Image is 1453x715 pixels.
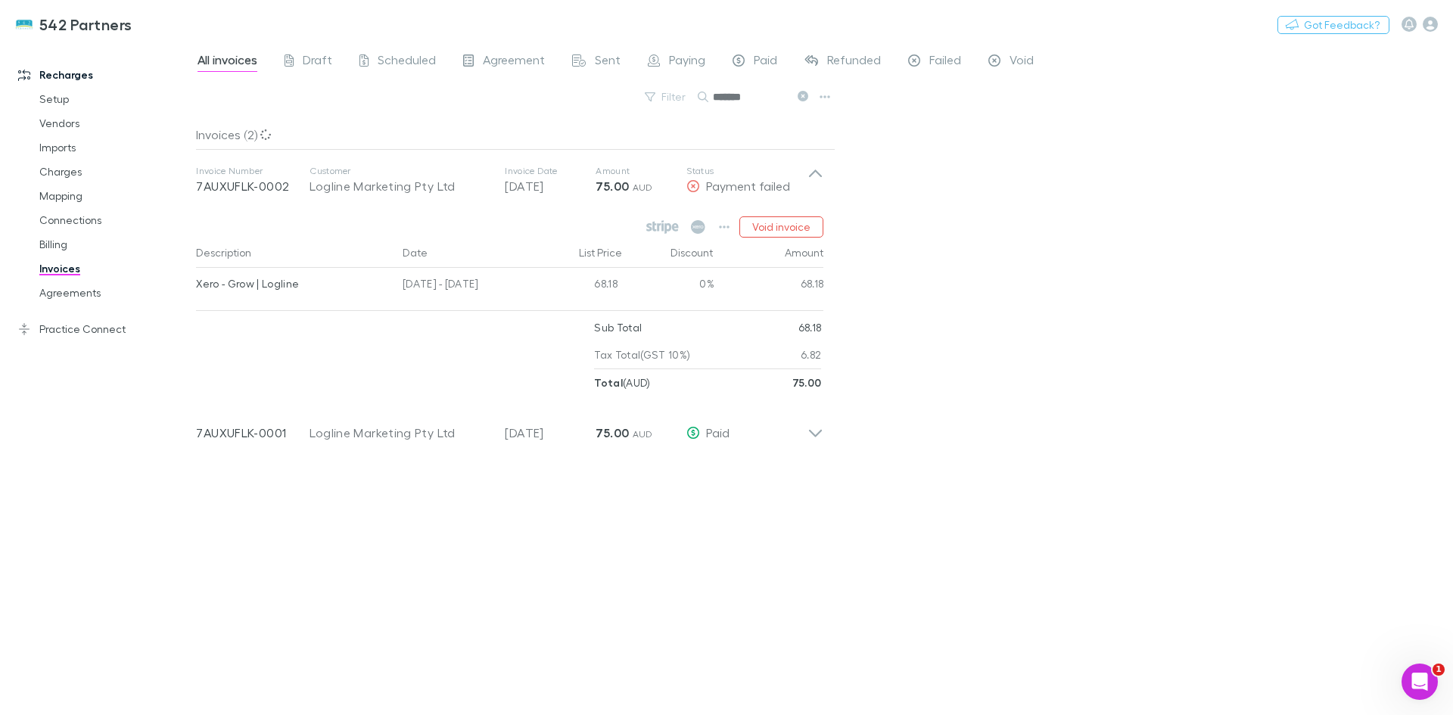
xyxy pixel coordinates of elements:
span: Failed [929,52,961,72]
div: 0% [624,268,714,304]
strong: 75.00 [596,425,629,440]
p: 7AUXUFLK-0002 [196,177,310,195]
p: Status [686,165,807,177]
a: Vendors [24,111,204,135]
p: Invoice Date [505,165,596,177]
p: 7AUXUFLK-0001 [196,424,310,442]
div: Xero - Grow | Logline [196,268,390,300]
button: Void invoice [739,216,823,238]
span: Paying [669,52,705,72]
span: Refunded [827,52,881,72]
strong: 75.00 [792,376,822,389]
div: 68.18 [714,268,824,304]
p: Tax Total (GST 10%) [594,341,690,368]
a: Agreements [24,281,204,305]
div: Logline Marketing Pty Ltd [310,424,490,442]
span: 1 [1433,664,1445,676]
span: AUD [633,182,653,193]
a: Practice Connect [3,317,204,341]
img: 542 Partners's Logo [15,15,33,33]
div: [DATE] - [DATE] [397,268,533,304]
strong: 75.00 [596,179,629,194]
a: Recharges [3,63,204,87]
strong: Total [594,376,623,389]
a: Billing [24,232,204,256]
p: [DATE] [505,424,596,442]
a: Setup [24,87,204,111]
p: Amount [596,165,686,177]
span: Paid [706,425,730,440]
span: Agreement [483,52,545,72]
span: Void [1010,52,1034,72]
span: Scheduled [378,52,436,72]
button: Got Feedback? [1277,16,1389,34]
p: [DATE] [505,177,596,195]
span: Paid [754,52,777,72]
p: ( AUD ) [594,369,650,396]
p: Invoice Number [196,165,310,177]
div: 68.18 [533,268,624,304]
button: Filter [637,88,695,106]
div: Logline Marketing Pty Ltd [310,177,490,195]
p: Customer [310,165,490,177]
h3: 542 Partners [39,15,132,33]
a: Imports [24,135,204,160]
p: 68.18 [798,314,822,341]
span: Payment failed [706,179,790,193]
iframe: Intercom live chat [1402,664,1438,700]
a: Connections [24,208,204,232]
span: All invoices [198,52,257,72]
a: 542 Partners [6,6,142,42]
a: Invoices [24,256,204,281]
p: Sub Total [594,314,642,341]
div: Invoice Number7AUXUFLK-0002CustomerLogline Marketing Pty LtdInvoice Date[DATE]Amount75.00 AUDStat... [184,150,835,210]
a: Mapping [24,184,204,208]
span: Sent [595,52,621,72]
span: AUD [633,428,653,440]
a: Charges [24,160,204,184]
span: Draft [303,52,332,72]
div: 7AUXUFLK-0001Logline Marketing Pty Ltd[DATE]75.00 AUDPaid [184,396,835,457]
p: 6.82 [801,341,821,368]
